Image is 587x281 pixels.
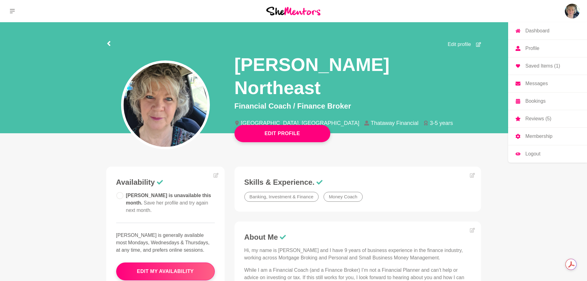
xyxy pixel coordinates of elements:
p: Logout [525,151,540,156]
h3: Availability [116,178,215,187]
a: Profile [508,40,587,57]
h1: [PERSON_NAME] Northeast [234,53,481,99]
li: [GEOGRAPHIC_DATA], [GEOGRAPHIC_DATA] [234,120,365,126]
a: Reviews (5) [508,110,587,127]
p: Saved Items (1) [525,64,560,68]
span: Edit profile [448,41,471,48]
button: edit my availability [116,262,215,280]
h3: About Me [244,233,471,242]
span: Save her profile and try again next month. [126,200,208,213]
a: Dashboard [508,22,587,39]
a: Bookings [508,93,587,110]
p: Hi, my name is [PERSON_NAME] and I have 9 years of business experience in the finance industry, w... [244,247,471,262]
p: Membership [525,134,552,139]
p: Financial Coach / Finance Broker [234,101,481,112]
a: Tricia NortheastDashboardProfileSaved Items (1)MessagesBookingsReviews (5)MembershipLogout [565,4,580,19]
span: [PERSON_NAME] is unavailable this month. [126,193,211,213]
h3: Skills & Experience. [244,178,471,187]
button: Edit Profile [234,125,330,142]
img: Tricia Northeast [565,4,580,19]
li: Thataway Financial [364,120,423,126]
li: 3-5 years [423,120,458,126]
p: Profile [525,46,539,51]
p: [PERSON_NAME] is generally available most Mondays, Wednesdays & Thursdays, at any time, and prefe... [116,232,215,254]
img: She Mentors Logo [266,7,320,15]
p: Reviews (5) [525,116,551,121]
p: Bookings [525,99,546,104]
a: Saved Items (1) [508,57,587,75]
a: Messages [508,75,587,92]
p: Messages [525,81,548,86]
p: Dashboard [525,28,549,33]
